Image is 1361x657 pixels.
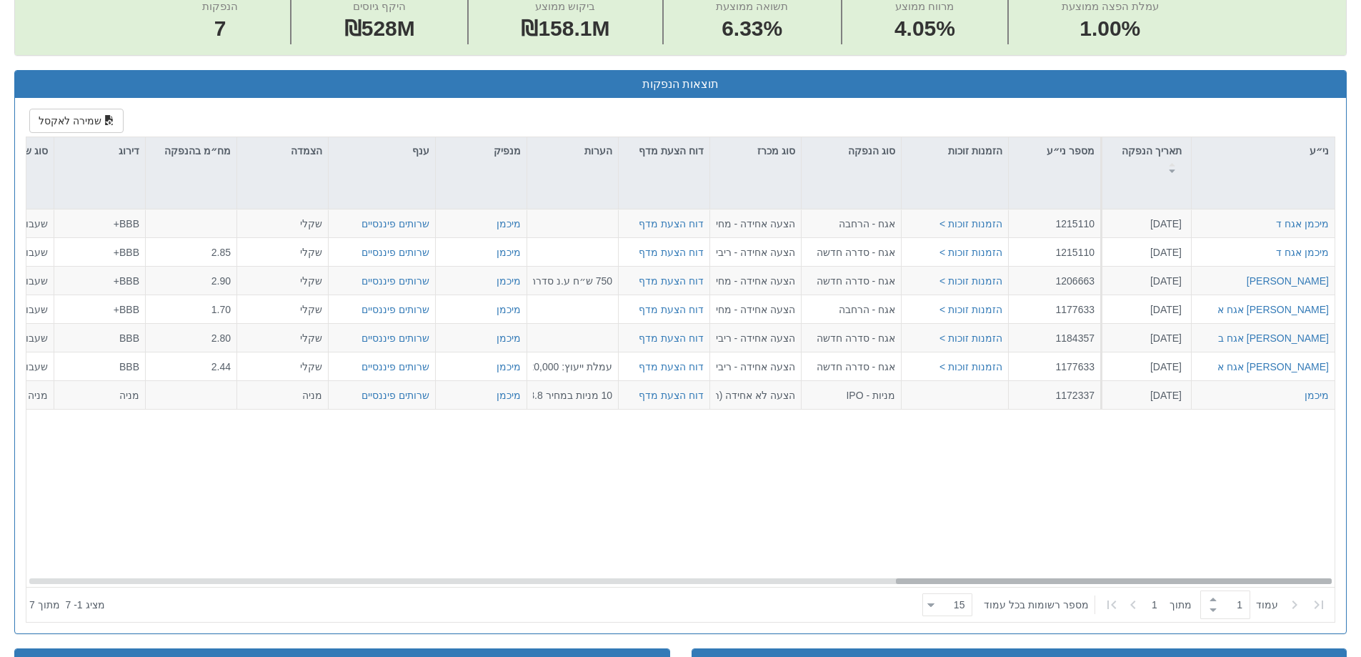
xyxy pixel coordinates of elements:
[436,137,527,164] div: מנפיק
[533,388,612,402] div: 10 מניות במחיר 58.8
[362,274,429,288] button: שרותים פיננסיים
[902,137,1008,164] div: הזמנות זוכות
[1014,217,1095,231] div: 1215110
[151,274,231,288] div: 2.90
[243,360,322,374] div: שקלי
[243,302,322,317] div: שקלי
[151,331,231,345] div: 2.80
[954,598,971,612] div: 15
[1152,598,1170,612] span: 1
[237,137,328,164] div: הצמדה
[60,245,139,260] div: BBB+
[521,16,609,40] span: ₪158.1M
[29,589,105,621] div: ‏מציג 1 - 7 ‏ מתוך 7
[1217,360,1329,374] button: [PERSON_NAME] אגח א
[939,245,1002,260] button: הזמנות זוכות >
[243,245,322,260] div: שקלי
[639,304,704,315] a: דוח הצעת מדף
[807,388,895,402] div: מניות - IPO
[807,302,895,317] div: אגח - הרחבה
[243,274,322,288] div: שקלי
[1192,137,1335,164] div: ני״ע
[1014,274,1095,288] div: 1206663
[151,360,231,374] div: 2.44
[362,302,429,317] div: שרותים פיננסיים
[1014,302,1095,317] div: 1177633
[202,14,238,44] span: 7
[146,137,236,181] div: מח״מ בהנפקה
[1014,360,1095,374] div: 1177633
[1276,217,1329,231] button: מיכמן אגח ד
[939,217,1002,231] button: הזמנות זוכות >
[639,332,704,344] a: דוח הצעת מדף
[362,217,429,231] button: שרותים פיננסיים
[60,331,139,345] div: BBB
[497,245,521,260] button: מיכמן
[362,388,429,402] button: שרותים פיננסיים
[1107,274,1182,288] div: [DATE]
[639,275,704,287] a: דוח הצעת מדף
[1014,245,1095,260] div: 1215110
[1107,360,1182,374] div: [DATE]
[619,137,709,181] div: דוח הצעת מדף
[894,14,955,44] span: 4.05%
[939,274,1002,288] button: הזמנות זוכות >
[1107,217,1182,231] div: [DATE]
[1009,137,1100,164] div: מספר ני״ע
[939,302,1002,317] button: הזמנות זוכות >
[497,388,521,402] button: מיכמן
[716,14,788,44] span: 6.33%
[716,388,795,402] div: הצעה לא אחידה (רק ציבורי) - מחיר
[639,247,704,258] a: דוח הצעת מדף
[362,331,429,345] button: שרותים פיננסיים
[1014,388,1095,402] div: 1172337
[807,274,895,288] div: אגח - סדרה חדשה
[807,245,895,260] div: אגח - סדרה חדשה
[1107,388,1182,402] div: [DATE]
[716,274,795,288] div: הצעה אחידה - מחיר
[362,360,429,374] button: שרותים פיננסיים
[497,302,521,317] button: מיכמן
[60,360,139,374] div: BBB
[1305,388,1329,402] button: מיכמן
[497,360,521,374] button: מיכמן
[362,245,429,260] div: שרותים פיננסיים
[716,217,795,231] div: הצעה אחידה - מחיר
[984,598,1089,612] span: ‏מספר רשומות בכל עמוד
[807,217,895,231] div: אגח - הרחבה
[151,245,231,260] div: 2.85
[1276,245,1329,260] div: מיכמן אגח ד
[716,331,795,345] div: הצעה אחידה - ריבית
[939,360,1002,374] button: הזמנות זוכות >
[533,360,612,374] div: עמלת ייעוץ: ₪20,000
[1218,331,1329,345] button: [PERSON_NAME] אגח ב
[807,360,895,374] div: אגח - סדרה חדשה
[1107,331,1182,345] div: [DATE]
[497,217,521,231] button: מיכמן
[243,331,322,345] div: שקלי
[716,302,795,317] div: הצעה אחידה - מחיר
[939,331,1002,345] button: הזמנות זוכות >
[1062,14,1159,44] span: 1.00%
[1107,245,1182,260] div: [DATE]
[344,16,415,40] span: ₪528M
[243,217,322,231] div: שקלי
[710,137,801,164] div: סוג מכרז
[60,302,139,317] div: BBB+
[639,361,704,372] a: דוח הצעת מדף
[917,589,1332,621] div: ‏ מתוך
[1217,302,1329,317] button: [PERSON_NAME] אגח א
